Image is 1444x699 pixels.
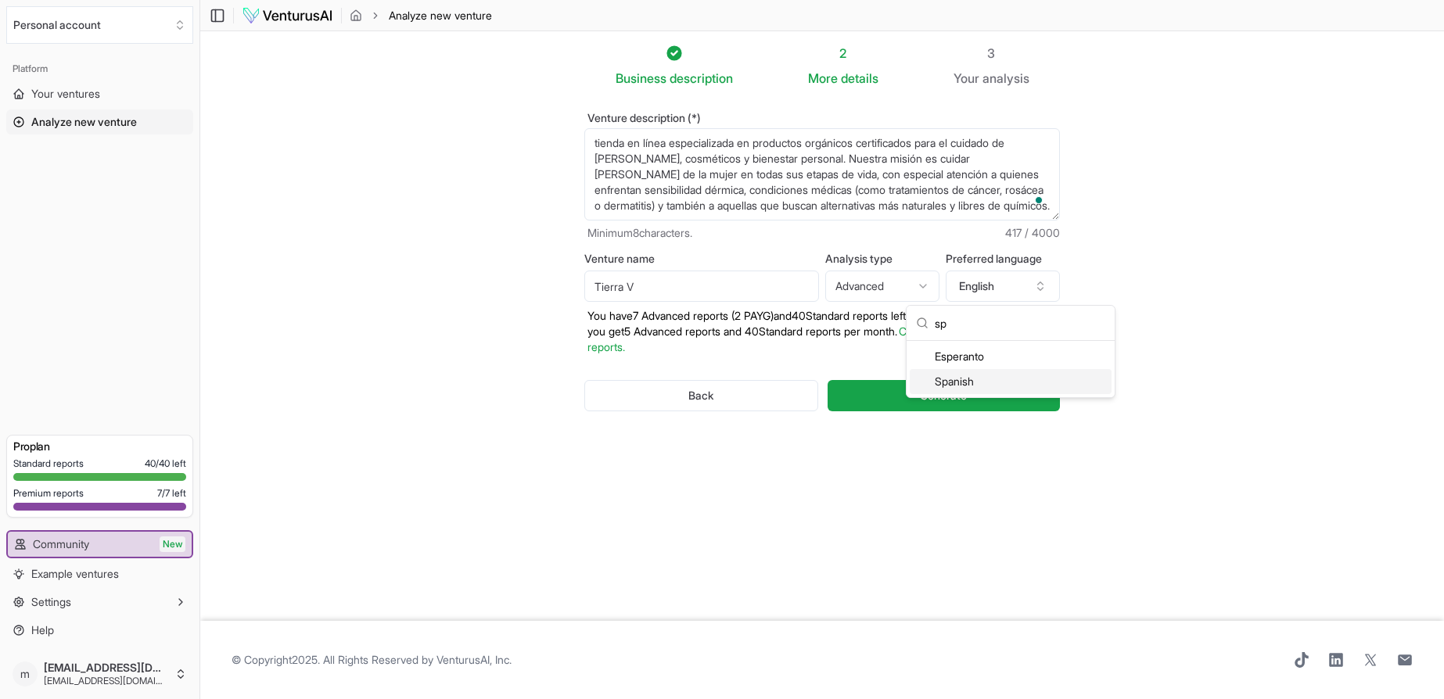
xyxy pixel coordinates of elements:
[825,253,939,264] label: Analysis type
[13,661,38,686] span: m
[145,457,186,470] span: 40 / 40 left
[587,225,692,241] span: Minimum 8 characters.
[584,271,819,302] input: Optional venture name
[242,6,333,25] img: logo
[584,380,818,411] button: Back
[31,594,71,610] span: Settings
[33,536,89,552] span: Community
[954,44,1029,63] div: 3
[935,306,1105,340] input: Search language...
[6,618,193,643] a: Help
[6,109,193,134] a: Analyze new venture
[982,70,1029,86] span: analysis
[13,487,84,500] span: Premium reports
[828,380,1060,411] button: Generate
[584,253,819,264] label: Venture name
[232,652,512,668] span: © Copyright 2025 . All Rights Reserved by .
[6,81,193,106] a: Your ventures
[808,69,838,88] span: More
[350,8,492,23] nav: breadcrumb
[6,56,193,81] div: Platform
[584,308,1060,355] p: You have 7 Advanced reports (2 PAYG) and 40 Standard reports left. As part of your subscription, ...
[436,653,509,666] a: VenturusAI, Inc
[13,457,84,470] span: Standard reports
[946,253,1060,264] label: Preferred language
[946,271,1060,302] button: English
[670,70,733,86] span: description
[6,590,193,615] button: Settings
[6,655,193,693] button: m[EMAIL_ADDRESS][DOMAIN_NAME][EMAIL_ADDRESS][DOMAIN_NAME]
[8,532,192,557] a: CommunityNew
[31,114,137,130] span: Analyze new venture
[584,128,1060,220] textarea: To enrich screen reader interactions, please activate Accessibility in Grammarly extension settings
[6,6,193,44] button: Select an organization
[31,86,100,102] span: Your ventures
[1005,225,1060,241] span: 417 / 4000
[954,69,979,88] span: Your
[44,661,168,675] span: [EMAIL_ADDRESS][DOMAIN_NAME]
[160,536,185,552] span: New
[910,369,1112,394] div: Spanish
[6,561,193,586] a: Example ventures
[616,69,666,88] span: Business
[841,70,878,86] span: details
[31,622,54,638] span: Help
[31,566,119,582] span: Example ventures
[808,44,878,63] div: 2
[584,113,1060,124] label: Venture description (*)
[389,8,492,23] span: Analyze new venture
[910,344,1112,369] div: Esperanto
[44,675,168,687] span: [EMAIL_ADDRESS][DOMAIN_NAME]
[13,439,186,454] h3: Pro plan
[157,487,186,500] span: 7 / 7 left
